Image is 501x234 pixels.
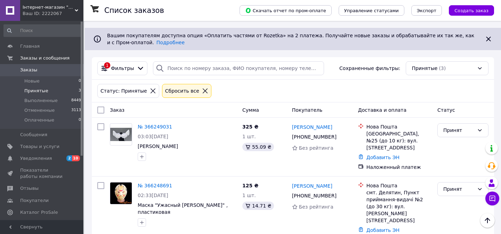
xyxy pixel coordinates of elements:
span: Статус [437,107,455,113]
span: 0 [79,78,81,84]
span: 03:03[DATE] [138,134,168,139]
div: Нова Пошта [366,182,432,189]
a: Маска "Ужасный [PERSON_NAME]" , пластиковая [138,202,228,215]
img: Фото товару [110,128,132,141]
button: Скачать отчет по пром-оплате [240,5,332,16]
a: [PERSON_NAME] [292,124,332,131]
span: Отмененные [24,107,55,114]
span: 1 шт. [242,134,256,139]
span: Фильтры [111,65,134,72]
span: Покупатель [292,107,323,113]
span: Доставка и оплата [358,107,406,113]
div: смт. Делятин, Пункт приймання-видачі №2 (до 30 кг): вул. [PERSON_NAME][STREET_ADDRESS] [366,189,432,224]
a: [PERSON_NAME] [138,143,178,149]
div: Принят [443,185,474,193]
span: Сообщения [20,132,47,138]
button: Создать заказ [449,5,494,16]
a: Подробнее [156,40,185,45]
span: Сохраненные фильтры: [339,65,400,72]
span: 3 [79,88,81,94]
div: Сбросить все [164,87,201,95]
a: Фото товару [110,123,132,146]
span: 3113 [71,107,81,114]
span: 1 шт. [242,193,256,198]
a: № 366248691 [138,183,172,188]
span: Экспорт [417,8,436,13]
img: Фото товару [110,182,132,204]
div: 55.09 ₴ [242,143,274,151]
span: 10 [72,155,80,161]
span: Вашим покупателям доступна опция «Оплатить частями от Rozetka» на 2 платежа. Получайте новые зака... [107,33,474,45]
h1: Список заказов [104,6,164,15]
div: [GEOGRAPHIC_DATA], №25 (до 10 кг): вул. [STREET_ADDRESS] [366,130,432,151]
span: Новые [24,78,40,84]
a: Добавить ЭН [366,227,399,233]
div: Наложенный платеж [366,164,432,171]
span: [PHONE_NUMBER] [292,193,337,198]
span: 0 [79,117,81,123]
span: Заказы [20,67,37,73]
button: Управление статусами [339,5,404,16]
span: 2 [66,155,72,161]
span: Сумма [242,107,259,113]
a: [PERSON_NAME] [292,182,332,189]
button: Экспорт [411,5,442,16]
span: Без рейтинга [299,204,333,210]
a: Добавить ЭН [366,155,399,160]
span: Інтернет-магазин "Карнавал" [23,4,75,10]
button: Наверх [480,213,495,228]
span: Без рейтинга [299,145,333,151]
a: Создать заказ [442,7,494,13]
span: [PHONE_NUMBER] [292,134,337,140]
span: Скачать отчет по пром-оплате [245,7,326,14]
span: Заказ [110,107,124,113]
span: Управление статусами [344,8,399,13]
span: Уведомления [20,155,52,162]
span: (3) [439,65,446,71]
span: 325 ₴ [242,124,258,130]
span: 02:33[DATE] [138,193,168,198]
div: Статус: Принятые [99,87,148,95]
span: Товары и услуги [20,143,59,150]
span: Отзывы [20,185,39,192]
span: Покупатели [20,197,49,204]
button: Чат с покупателем [485,192,499,205]
div: Ваш ID: 2222067 [23,10,83,17]
input: Поиск по номеру заказа, ФИО покупателя, номеру телефона, Email, номеру накладной [153,61,324,75]
div: 14.71 ₴ [242,202,274,210]
span: Принятые [24,88,48,94]
span: Показатели работы компании [20,167,64,180]
input: Поиск [3,24,82,37]
div: Нова Пошта [366,123,432,130]
span: Каталог ProSale [20,209,58,216]
a: № 366249031 [138,124,172,130]
div: Принят [443,126,474,134]
span: Создать заказ [454,8,488,13]
span: Оплаченные [24,117,54,123]
span: Выполненные [24,97,58,104]
span: Заказы и сообщения [20,55,70,61]
span: Главная [20,43,40,49]
span: 125 ₴ [242,183,258,188]
span: 8449 [71,97,81,104]
span: Принятые [412,65,437,72]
